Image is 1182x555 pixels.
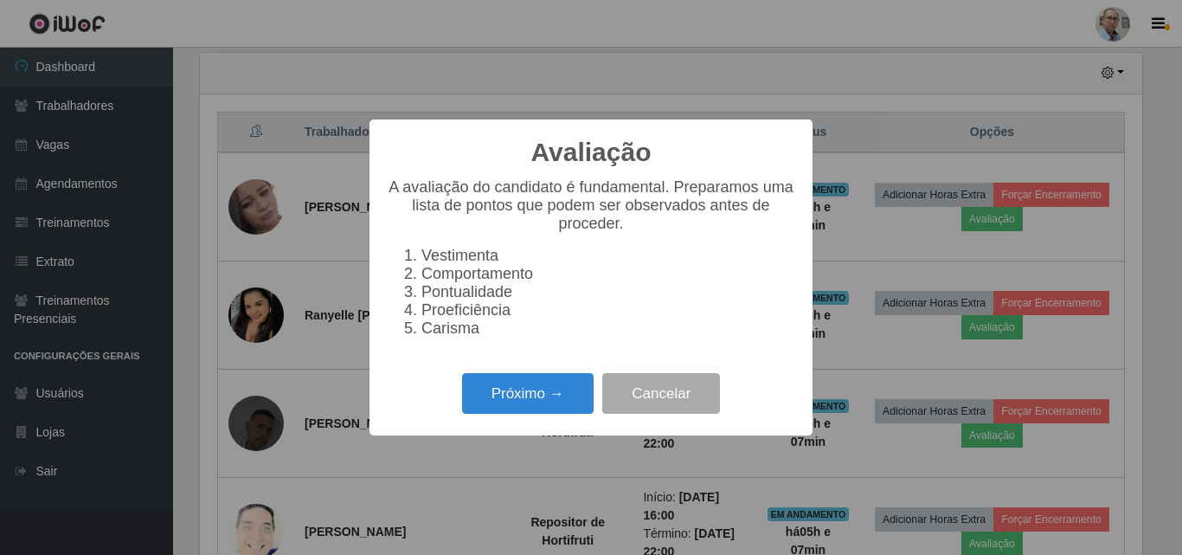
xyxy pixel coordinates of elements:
[531,137,652,168] h2: Avaliação
[462,373,594,414] button: Próximo →
[387,178,795,233] p: A avaliação do candidato é fundamental. Preparamos uma lista de pontos que podem ser observados a...
[421,319,795,338] li: Carisma
[421,265,795,283] li: Comportamento
[421,247,795,265] li: Vestimenta
[421,301,795,319] li: Proeficiência
[602,373,720,414] button: Cancelar
[421,283,795,301] li: Pontualidade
